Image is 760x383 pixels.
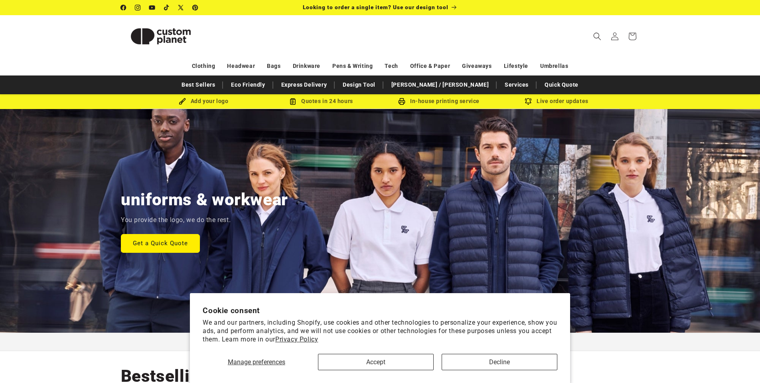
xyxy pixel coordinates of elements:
button: Decline [442,354,557,370]
div: Quotes in 24 hours [263,96,380,106]
h2: Cookie consent [203,306,557,315]
a: Get a Quick Quote [121,234,200,252]
button: Accept [318,354,434,370]
a: Custom Planet [118,15,203,57]
a: Headwear [227,59,255,73]
a: Best Sellers [178,78,219,92]
a: Office & Paper [410,59,450,73]
a: Drinkware [293,59,320,73]
a: Tech [385,59,398,73]
h2: uniforms & workwear [121,189,288,210]
img: Order Updates Icon [289,98,296,105]
a: Eco Friendly [227,78,269,92]
div: In-house printing service [380,96,498,106]
span: Looking to order a single item? Use our design tool [303,4,448,10]
a: Giveaways [462,59,492,73]
a: Privacy Policy [275,335,318,343]
img: Custom Planet [121,18,201,54]
img: Brush Icon [179,98,186,105]
a: Pens & Writing [332,59,373,73]
a: Quick Quote [541,78,582,92]
a: [PERSON_NAME] / [PERSON_NAME] [387,78,493,92]
div: Live order updates [498,96,616,106]
p: We and our partners, including Shopify, use cookies and other technologies to personalize your ex... [203,319,557,343]
div: Add your logo [145,96,263,106]
a: Services [501,78,533,92]
a: Design Tool [339,78,379,92]
summary: Search [588,28,606,45]
button: Manage preferences [203,354,310,370]
iframe: Chat Widget [720,345,760,383]
a: Clothing [192,59,215,73]
img: In-house printing [398,98,405,105]
span: Manage preferences [228,358,285,366]
a: Express Delivery [277,78,331,92]
a: Lifestyle [504,59,528,73]
a: Bags [267,59,280,73]
img: Order updates [525,98,532,105]
a: Umbrellas [540,59,568,73]
p: You provide the logo, we do the rest. [121,214,231,226]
